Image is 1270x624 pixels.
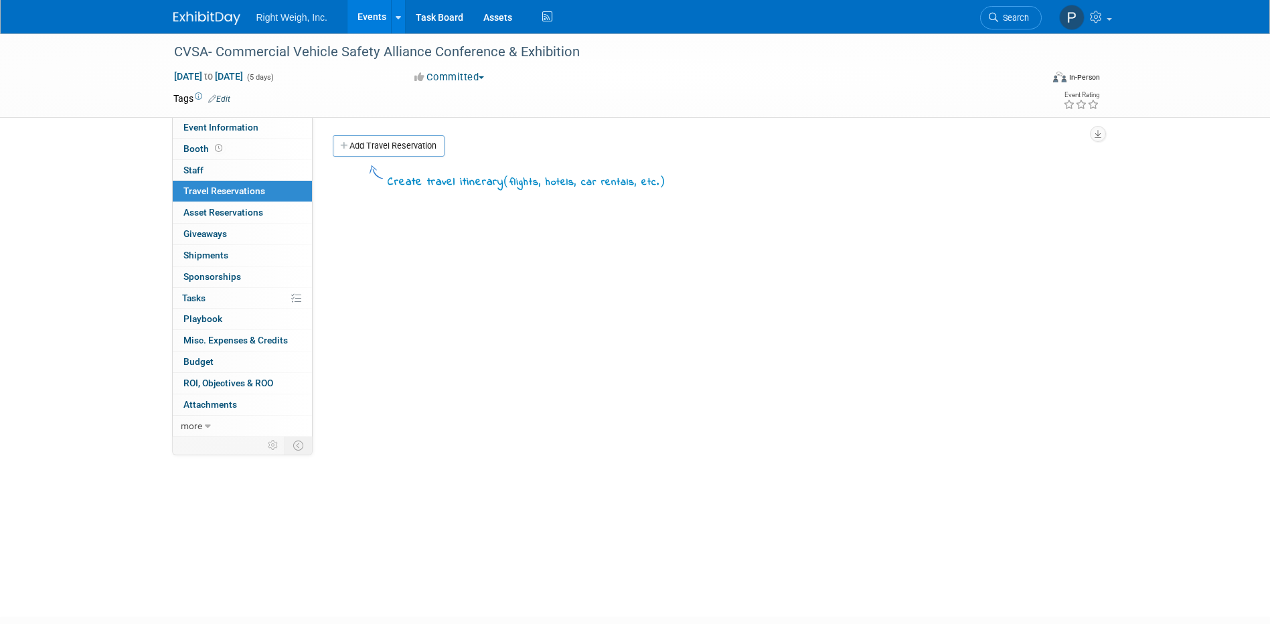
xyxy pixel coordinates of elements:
[173,416,312,437] a: more
[183,271,241,282] span: Sponsorships
[963,70,1101,90] div: Event Format
[173,309,312,329] a: Playbook
[333,135,445,157] a: Add Travel Reservation
[183,165,204,175] span: Staff
[503,174,509,187] span: (
[256,12,327,23] span: Right Weigh, Inc.
[1059,5,1085,30] img: Pete Danielson
[246,73,274,82] span: (5 days)
[998,13,1029,23] span: Search
[388,173,665,191] div: Create travel itinerary
[183,378,273,388] span: ROI, Objectives & ROO
[169,40,1022,64] div: CVSA- Commercial Vehicle Safety Alliance Conference & Exhibition
[173,202,312,223] a: Asset Reservations
[173,160,312,181] a: Staff
[183,356,214,367] span: Budget
[183,143,225,154] span: Booth
[183,122,258,133] span: Event Information
[410,70,489,84] button: Committed
[202,71,215,82] span: to
[183,185,265,196] span: Travel Reservations
[173,373,312,394] a: ROI, Objectives & ROO
[1053,72,1066,82] img: Format-Inperson.png
[173,181,312,202] a: Travel Reservations
[173,70,244,82] span: [DATE] [DATE]
[173,330,312,351] a: Misc. Expenses & Credits
[183,207,263,218] span: Asset Reservations
[183,313,222,324] span: Playbook
[173,11,240,25] img: ExhibitDay
[262,437,285,454] td: Personalize Event Tab Strip
[173,266,312,287] a: Sponsorships
[181,420,202,431] span: more
[173,224,312,244] a: Giveaways
[980,6,1042,29] a: Search
[509,175,659,189] span: flights, hotels, car rentals, etc.
[183,399,237,410] span: Attachments
[183,335,288,345] span: Misc. Expenses & Credits
[182,293,206,303] span: Tasks
[173,92,230,105] td: Tags
[1063,92,1099,98] div: Event Rating
[173,245,312,266] a: Shipments
[173,139,312,159] a: Booth
[173,117,312,138] a: Event Information
[173,288,312,309] a: Tasks
[173,394,312,415] a: Attachments
[208,94,230,104] a: Edit
[183,250,228,260] span: Shipments
[183,228,227,239] span: Giveaways
[1068,72,1100,82] div: In-Person
[285,437,312,454] td: Toggle Event Tabs
[173,352,312,372] a: Budget
[212,143,225,153] span: Booth not reserved yet
[659,174,665,187] span: )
